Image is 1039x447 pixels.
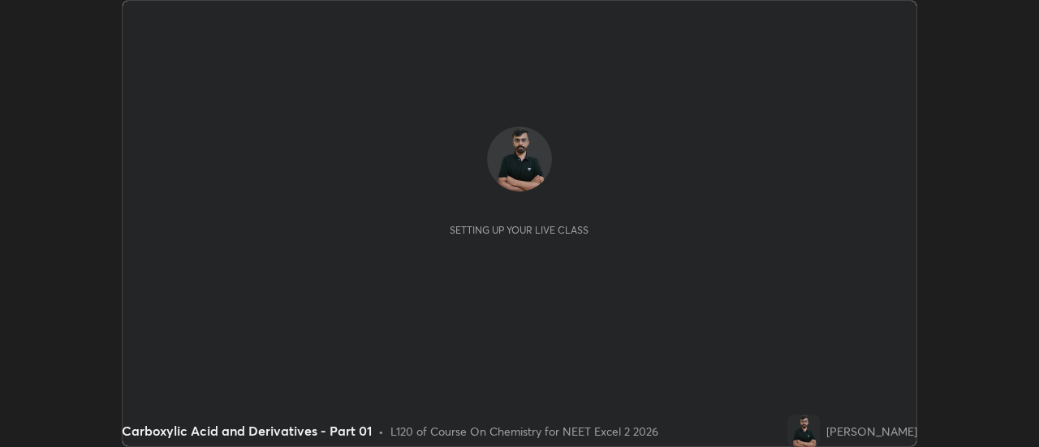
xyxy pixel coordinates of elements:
[487,127,552,191] img: 389f4bdc53ec4d96b1e1bd1f524e2cc9.png
[826,423,917,440] div: [PERSON_NAME]
[450,224,588,236] div: Setting up your live class
[122,421,372,441] div: Carboxylic Acid and Derivatives - Part 01
[787,415,820,447] img: 389f4bdc53ec4d96b1e1bd1f524e2cc9.png
[390,423,658,440] div: L120 of Course On Chemistry for NEET Excel 2 2026
[378,423,384,440] div: •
